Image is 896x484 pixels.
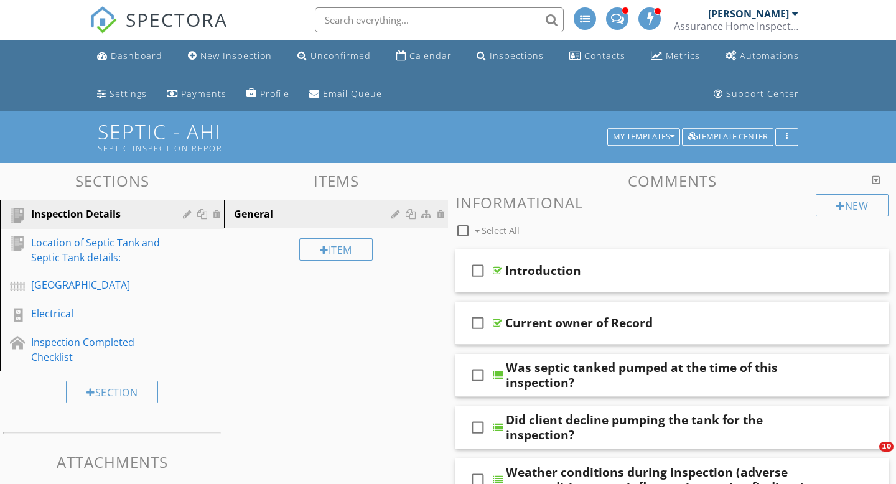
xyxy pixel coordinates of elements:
div: [GEOGRAPHIC_DATA] [31,277,165,292]
span: 10 [879,442,894,452]
h3: Comments [455,172,889,189]
a: Settings [92,83,152,106]
div: Payments [181,88,226,100]
a: Inspections [472,45,549,68]
div: My Templates [613,133,674,141]
a: SPECTORA [90,17,228,43]
a: Payments [162,83,231,106]
a: Support Center [709,83,804,106]
a: New Inspection [183,45,277,68]
div: Metrics [666,50,700,62]
div: [PERSON_NAME] [708,7,789,20]
iframe: Intercom live chat [854,442,884,472]
h3: Items [224,172,448,189]
a: Metrics [646,45,705,68]
i: check_box_outline_blank [468,412,488,442]
div: Support Center [726,88,799,100]
div: Email Queue [323,88,382,100]
div: Settings [110,88,147,100]
div: Automations [740,50,799,62]
div: Calendar [409,50,452,62]
div: New Inspection [200,50,272,62]
div: Profile [260,88,289,100]
a: Unconfirmed [292,45,376,68]
a: Template Center [682,130,773,141]
div: Inspection Details [31,207,165,221]
div: New [816,194,889,216]
div: Contacts [584,50,625,62]
div: Section [66,381,158,403]
div: Location of Septic Tank and Septic Tank details: [31,235,165,265]
div: Unconfirmed [310,50,371,62]
div: Current owner of Record [505,315,653,330]
div: Assurance Home Inspections [674,20,798,32]
i: check_box_outline_blank [468,256,488,286]
a: Contacts [564,45,630,68]
span: Select All [482,225,520,236]
h1: Septic - AHI [98,121,798,152]
input: Search everything... [315,7,564,32]
a: Dashboard [92,45,167,68]
span: SPECTORA [126,6,228,32]
a: Company Profile [241,83,294,106]
div: Dashboard [111,50,162,62]
div: Septic Inspection Report [98,143,612,153]
div: Did client decline pumping the tank for the inspection? [506,412,812,442]
img: The Best Home Inspection Software - Spectora [90,6,117,34]
div: Introduction [505,263,581,278]
button: My Templates [607,128,680,146]
i: check_box_outline_blank [468,308,488,338]
a: Email Queue [304,83,387,106]
a: Automations (Advanced) [721,45,804,68]
div: Electrical [31,306,165,321]
div: Inspections [490,50,544,62]
div: General [234,207,395,221]
div: Item [299,238,373,261]
div: Inspection Completed Checklist [31,335,165,365]
i: check_box_outline_blank [468,360,488,390]
div: Template Center [688,133,768,141]
a: Calendar [391,45,457,68]
div: Was septic tanked pumped at the time of this inspection? [506,360,812,390]
button: Template Center [682,128,773,146]
h3: Informational [455,194,889,211]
